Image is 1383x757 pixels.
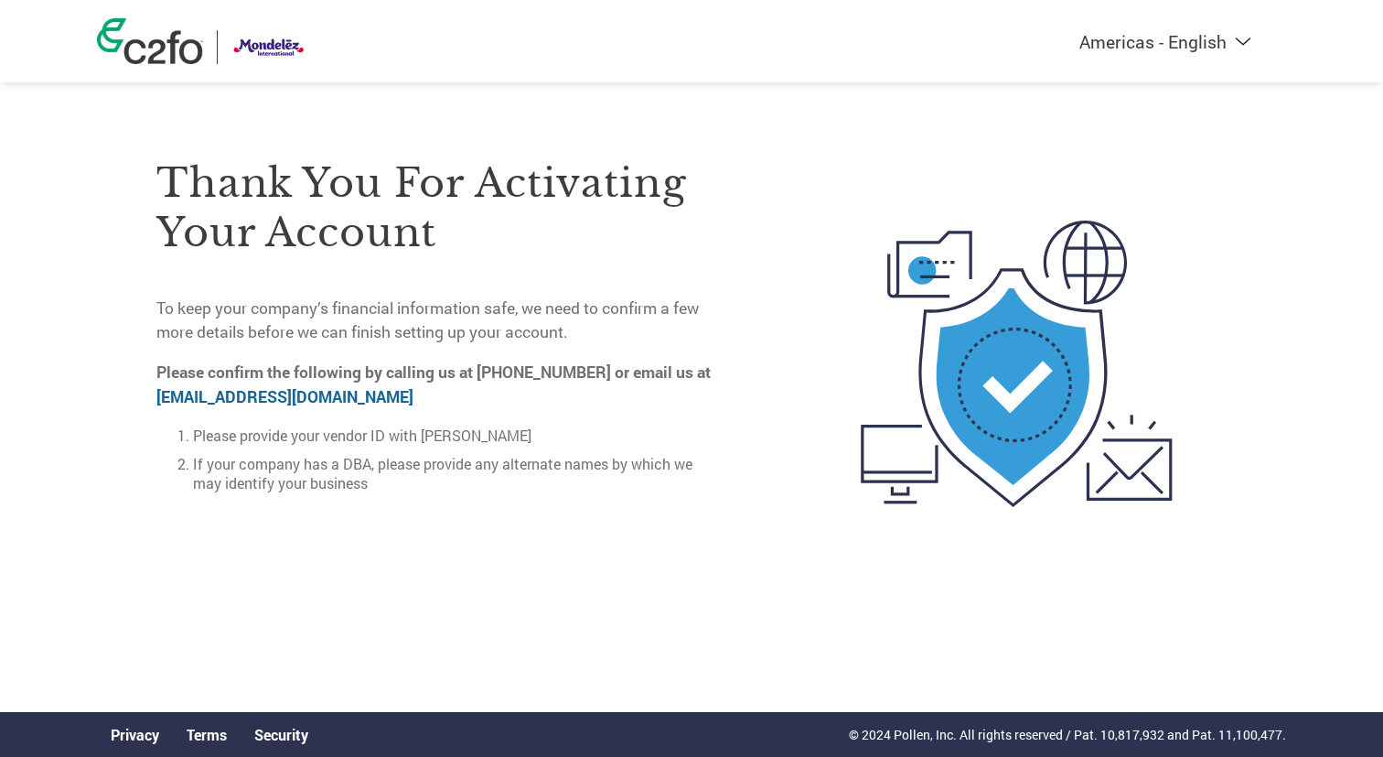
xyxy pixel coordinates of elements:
[193,454,724,492] li: If your company has a DBA, please provide any alternate names by which we may identify your business
[156,362,711,406] strong: Please confirm the following by calling us at [PHONE_NUMBER] or email us at
[156,386,413,407] a: [EMAIL_ADDRESS][DOMAIN_NAME]
[231,30,309,64] img: Mondelez
[97,18,203,64] img: c2fo logo
[193,426,724,445] li: Please provide your vendor ID with [PERSON_NAME]
[828,119,1206,609] img: activated
[111,725,159,744] a: Privacy
[156,297,724,345] p: To keep your company’s financial information safe, we need to confirm a few more details before w...
[254,725,308,744] a: Security
[849,725,1286,744] p: © 2024 Pollen, Inc. All rights reserved / Pat. 10,817,932 and Pat. 11,100,477.
[187,725,227,744] a: Terms
[156,158,724,257] h3: Thank you for activating your account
